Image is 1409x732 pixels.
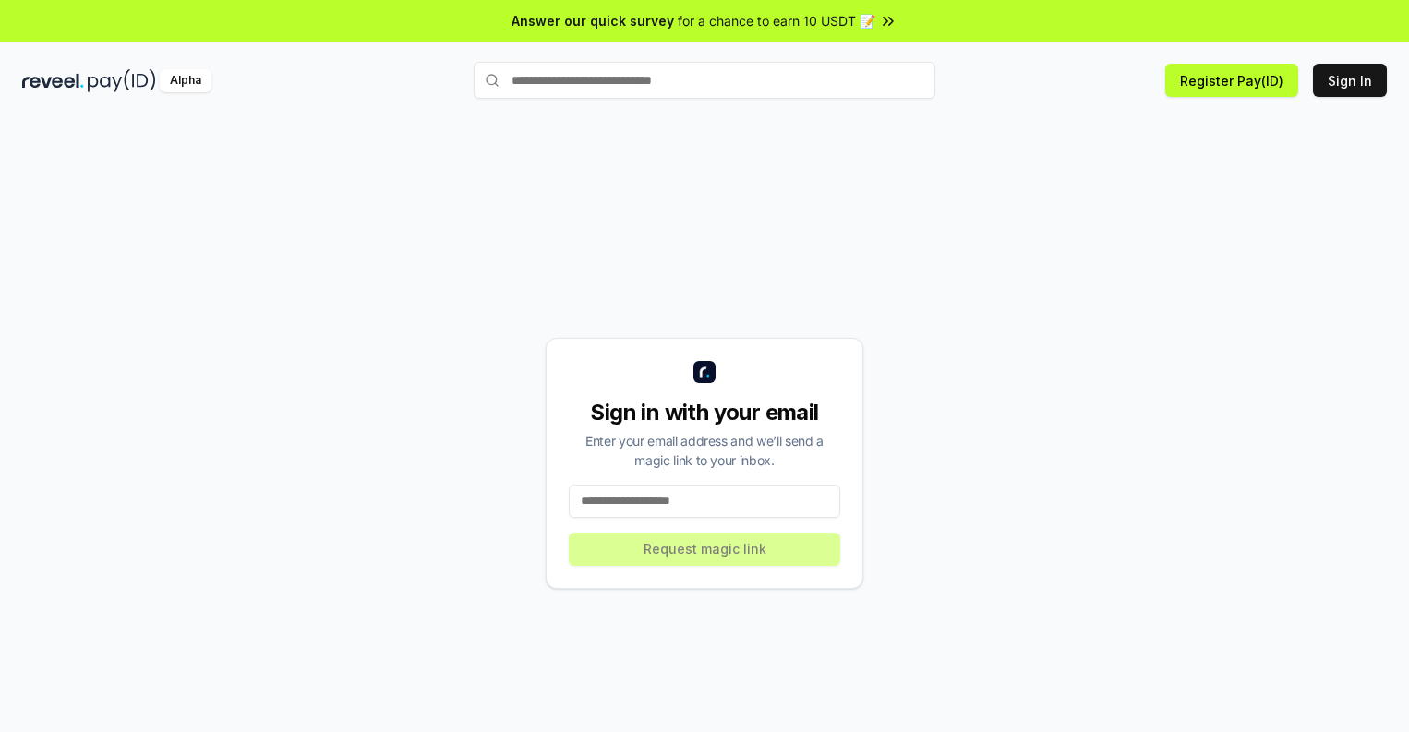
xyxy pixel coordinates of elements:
span: Answer our quick survey [512,11,674,30]
img: pay_id [88,69,156,92]
div: Alpha [160,69,211,92]
span: for a chance to earn 10 USDT 📝 [678,11,875,30]
button: Register Pay(ID) [1165,64,1298,97]
div: Enter your email address and we’ll send a magic link to your inbox. [569,431,840,470]
button: Sign In [1313,64,1387,97]
img: logo_small [693,361,716,383]
div: Sign in with your email [569,398,840,427]
img: reveel_dark [22,69,84,92]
